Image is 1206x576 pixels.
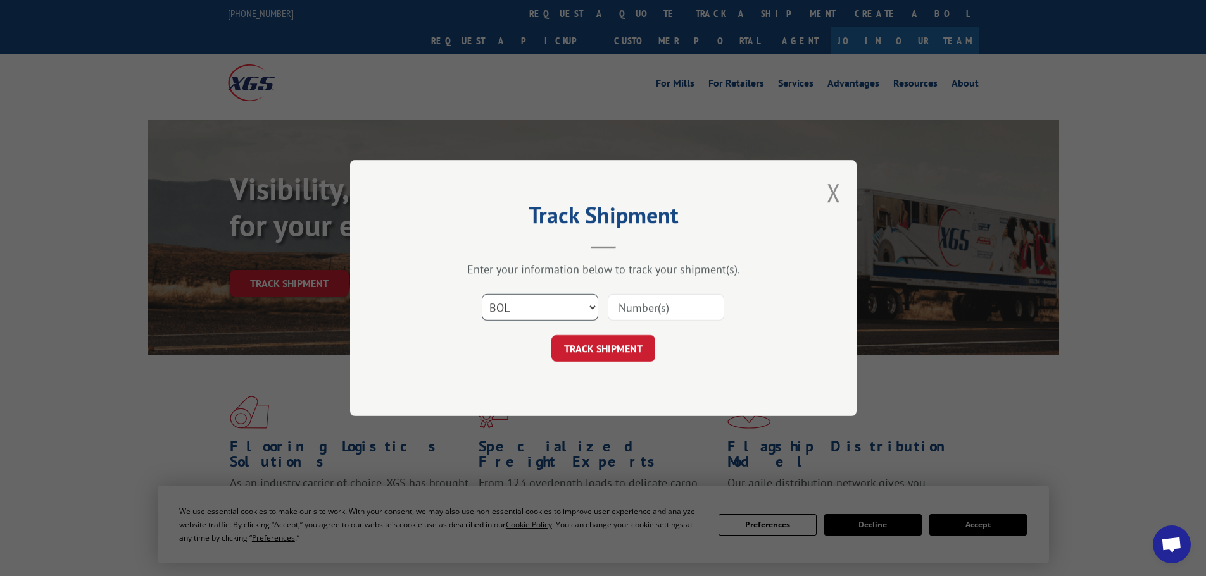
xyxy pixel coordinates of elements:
input: Number(s) [608,294,724,321]
div: Enter your information below to track your shipment(s). [413,262,793,276]
div: Open chat [1153,525,1191,563]
button: TRACK SHIPMENT [551,335,655,362]
button: Close modal [827,176,841,209]
h2: Track Shipment [413,206,793,230]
